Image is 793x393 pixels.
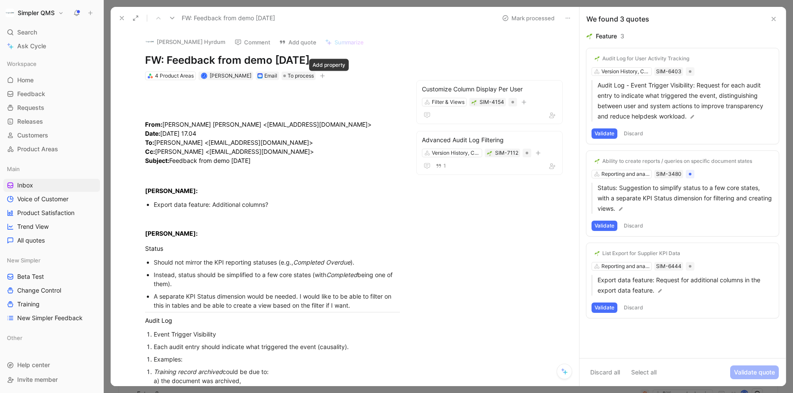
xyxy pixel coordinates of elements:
img: 🌱 [487,151,492,156]
button: Validate [592,128,617,139]
span: Invite member [17,376,58,383]
img: 🌱 [471,100,477,105]
span: Each audit entry should indicate what triggered the event (causality). [154,343,349,350]
span: Summarize [335,38,364,46]
div: New SimplerBeta TestChange ControlTrainingNew Simpler Feedback [3,254,100,324]
div: Customize Column Display Per User [422,84,557,94]
span: Search [17,27,37,37]
span: Audit Log [145,317,172,324]
img: 🌱 [586,33,592,39]
span: Training [17,300,40,309]
a: Ask Cycle [3,40,100,53]
div: Search [3,26,100,39]
span: Requests [17,103,44,112]
span: Inbox [17,181,33,190]
button: logo[PERSON_NAME] Hyrdum [142,35,229,48]
span: FW: Feedback from demo [DATE] [182,13,275,23]
span: To: [145,139,154,146]
div: Main [3,162,100,175]
a: Training [3,298,100,311]
div: Advanced Audit Log Filtering [422,135,557,145]
h1: FW: Feedback from demo [DATE] [145,53,400,67]
span: Customers [17,131,48,140]
span: [PERSON_NAME] [210,72,251,79]
div: SIM-7112 [495,149,518,157]
span: [DATE] 17.04 [160,130,196,137]
button: Comment [231,36,274,48]
h1: Simpler QMS [18,9,55,17]
span: a) the document was archived, [154,377,241,384]
div: Help center [3,359,100,371]
img: logo [146,37,154,46]
img: Simpler QMS [6,9,14,17]
span: Product Areas [17,145,58,153]
span: New Simpler [7,256,40,265]
a: New Simpler Feedback [3,312,100,324]
button: Validate [592,303,617,313]
span: [PERSON_NAME] <[EMAIL_ADDRESS][DOMAIN_NAME]> [155,148,314,155]
a: Inbox [3,179,100,192]
span: Should not mirror the KPI reporting statuses (e.g., [154,259,293,266]
span: Ask Cycle [17,41,46,51]
div: Feature [596,31,617,41]
div: Ability to create reports / queries on specific document states [602,158,752,165]
button: Discard [621,303,646,313]
span: could be due to: [223,368,269,375]
div: Other [3,331,100,344]
span: Completed [326,271,357,278]
div: 🌱 [471,99,477,105]
span: [PERSON_NAME] <[EMAIL_ADDRESS][DOMAIN_NAME]> [154,139,313,146]
button: Select all [627,365,660,379]
button: Validate [592,221,617,231]
span: To process [288,72,314,80]
img: pen.svg [689,114,695,120]
div: Invite member [3,373,100,386]
a: Releases [3,115,100,128]
a: Change Control [3,284,100,297]
span: Home [17,76,34,84]
a: All quotes [3,234,100,247]
span: A separate KPI Status dimension would be needed. I would like to be able to filter on this in tab... [154,293,393,309]
button: Mark processed [498,12,558,24]
span: Main [7,165,20,173]
div: Workspace [3,57,100,70]
div: J [201,74,206,78]
a: Beta Test [3,270,100,283]
span: Status [145,245,163,252]
button: 🌱List Export for Supplier KPI Data [592,248,683,259]
div: Other [3,331,100,347]
span: From: [145,121,162,128]
div: We found 3 quotes [586,14,649,24]
p: Status: Suggestion to simplify status to a few core states, with a separate KPI Status dimension ... [598,183,774,214]
div: SIM-4154 [480,98,504,106]
span: Product Satisfaction [17,209,74,217]
a: Product Satisfaction [3,206,100,219]
span: Help center [17,361,50,368]
div: Email [264,72,277,80]
div: To process [282,72,316,80]
button: 🌱 [486,150,493,156]
button: Summarize [321,36,368,48]
a: Customers [3,129,100,142]
span: Other [7,334,22,342]
a: Feedback [3,87,100,100]
div: Audit Log for User Activity Tracking [602,55,689,62]
a: Requests [3,101,100,114]
span: Export data feature: Additional columns? [154,201,268,208]
span: Feedback [17,90,45,98]
span: Date: [145,130,160,137]
span: Training record archived [154,368,223,375]
a: Voice of Customer [3,193,100,206]
button: Validate quote [730,365,779,379]
button: Discard [621,221,646,231]
a: Trend View [3,220,100,233]
a: Home [3,74,100,87]
span: Voice of Customer [17,195,68,203]
button: Add quote [275,36,320,48]
span: Releases [17,117,43,126]
div: 4 Product Areas [155,72,194,80]
button: 🌱Ability to create reports / queries on specific document states [592,156,755,166]
span: Beta Test [17,272,44,281]
span: [PERSON_NAME]: [145,230,198,237]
